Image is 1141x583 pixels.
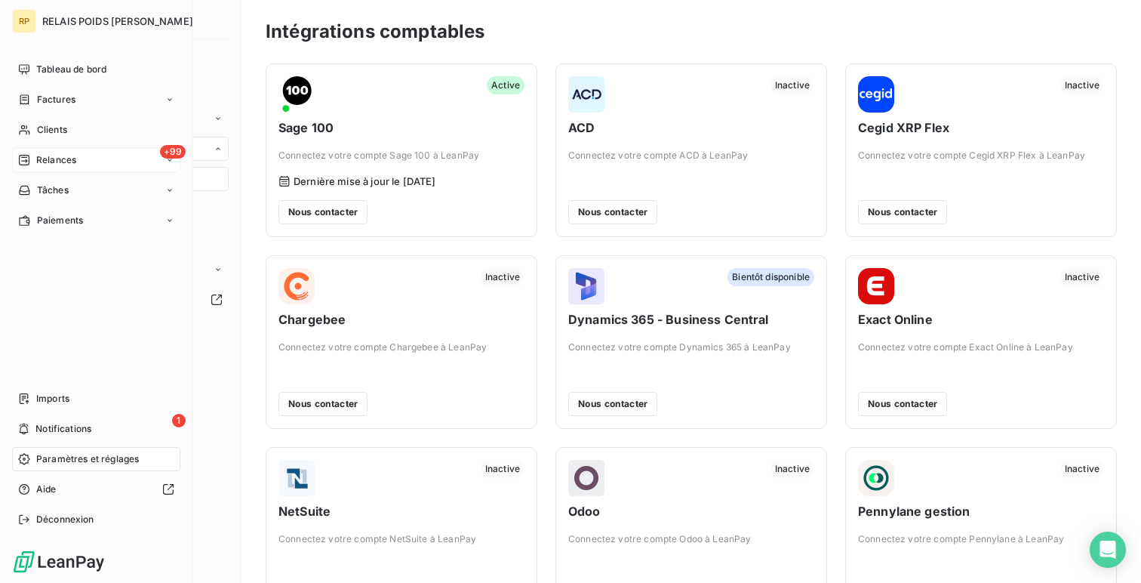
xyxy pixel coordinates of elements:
[37,184,69,197] span: Tâches
[568,200,657,224] button: Nous contacter
[1060,268,1104,286] span: Inactive
[12,57,180,82] a: Tableau de bord
[12,550,106,574] img: Logo LeanPay
[35,422,91,436] span: Notifications
[1060,76,1104,94] span: Inactive
[858,76,894,113] img: Cegid XRP Flex logo
[481,460,524,478] span: Inactive
[36,63,106,76] span: Tableau de bord
[12,118,180,142] a: Clients
[36,452,139,466] span: Paramètres et réglages
[770,76,814,94] span: Inactive
[1060,460,1104,478] span: Inactive
[294,175,436,187] span: Dernière mise à jour le [DATE]
[481,268,524,286] span: Inactive
[727,268,814,286] span: Bientôt disponible
[37,93,75,106] span: Factures
[858,268,894,304] img: Exact Online logo
[12,447,180,471] a: Paramètres et réglages
[568,341,814,354] span: Connectez votre compte Dynamics 365 à LeanPay
[12,178,180,202] a: Tâches
[858,119,1104,137] span: Cegid XRP Flex
[12,148,180,172] a: +99Relances
[278,532,524,546] span: Connectez votre compte NetSuite à LeanPay
[160,145,186,159] span: +99
[37,123,67,137] span: Clients
[12,88,180,112] a: Factures
[568,310,814,329] span: Dynamics 365 - Business Central
[36,483,57,496] span: Aide
[858,532,1104,546] span: Connectez votre compte Pennylane à LeanPay
[568,502,814,520] span: Odoo
[278,341,524,354] span: Connectez votre compte Chargebee à LeanPay
[278,460,315,496] img: NetSuite logo
[172,414,186,427] span: 1
[278,200,368,224] button: Nous contacter
[568,268,604,304] img: Dynamics 365 - Business Central logo
[858,392,947,416] button: Nous contacter
[278,149,524,162] span: Connectez votre compte Sage 100 à LeanPay
[568,392,657,416] button: Nous contacter
[12,387,180,411] a: Imports
[487,76,524,94] span: Active
[858,502,1104,520] span: Pennylane gestion
[266,18,484,45] h3: Intégrations comptables
[12,208,180,233] a: Paiements
[858,310,1104,329] span: Exact Online
[278,502,524,520] span: NetSuite
[278,268,315,304] img: Chargebee logo
[770,460,814,478] span: Inactive
[858,460,894,496] img: Pennylane gestion logo
[568,149,814,162] span: Connectez votre compte ACD à LeanPay
[278,392,368,416] button: Nous contacter
[278,310,524,329] span: Chargebee
[12,477,180,501] a: Aide
[37,214,83,227] span: Paiements
[858,200,947,224] button: Nous contacter
[858,341,1104,354] span: Connectez votre compte Exact Online à LeanPay
[278,119,524,137] span: Sage 100
[36,513,94,526] span: Déconnexion
[858,149,1104,162] span: Connectez votre compte Cegid XRP Flex à LeanPay
[278,76,315,113] img: Sage 100 logo
[12,9,36,33] div: RP
[42,15,193,27] span: RELAIS POIDS [PERSON_NAME]
[36,392,69,406] span: Imports
[1090,532,1126,568] div: Open Intercom Messenger
[568,532,814,546] span: Connectez votre compte Odoo à LeanPay
[36,153,76,167] span: Relances
[568,119,814,137] span: ACD
[568,460,604,496] img: Odoo logo
[568,76,604,113] img: ACD logo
